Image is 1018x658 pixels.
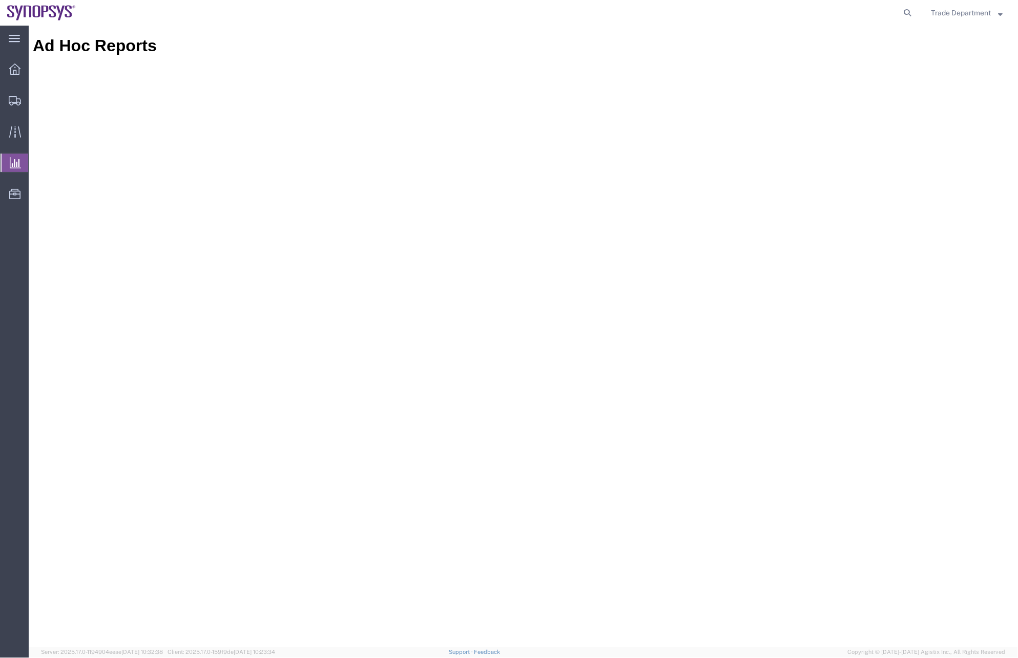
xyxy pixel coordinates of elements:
[121,649,163,655] span: [DATE] 10:32:38
[449,649,474,655] a: Support
[7,5,76,20] img: logo
[29,26,1018,647] iframe: FS Legacy Container
[931,7,991,18] span: Trade Department
[848,648,1006,657] span: Copyright © [DATE]-[DATE] Agistix Inc., All Rights Reserved
[41,649,163,655] span: Server: 2025.17.0-1194904eeae
[234,649,275,655] span: [DATE] 10:23:34
[931,7,1004,19] button: Trade Department
[474,649,501,655] a: Feedback
[168,649,275,655] span: Client: 2025.17.0-159f9de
